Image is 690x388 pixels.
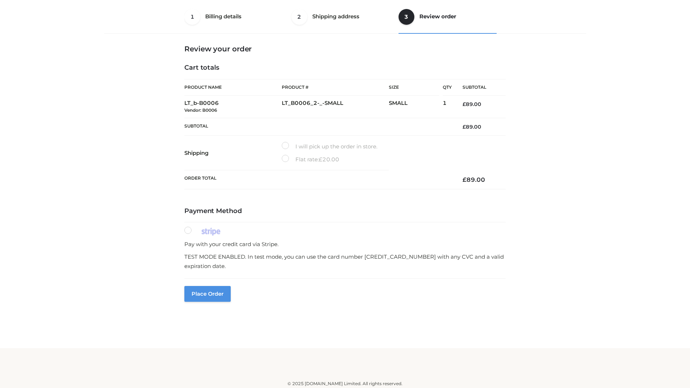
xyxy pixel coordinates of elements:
th: Subtotal [452,79,506,96]
span: £ [463,176,466,183]
h4: Cart totals [184,64,506,72]
th: Product Name [184,79,282,96]
td: LT_b-B0006 [184,96,282,118]
span: £ [319,156,322,163]
bdi: 89.00 [463,124,481,130]
p: Pay with your credit card via Stripe. [184,240,506,249]
td: 1 [443,96,452,118]
label: Flat rate: [282,155,339,164]
td: LT_B0006_2-_-SMALL [282,96,389,118]
bdi: 89.00 [463,101,481,107]
th: Shipping [184,136,282,170]
td: SMALL [389,96,443,118]
h4: Payment Method [184,207,506,215]
bdi: 89.00 [463,176,485,183]
h3: Review your order [184,45,506,53]
bdi: 20.00 [319,156,339,163]
p: TEST MODE ENABLED. In test mode, you can use the card number [CREDIT_CARD_NUMBER] with any CVC an... [184,252,506,271]
span: £ [463,124,466,130]
span: £ [463,101,466,107]
th: Subtotal [184,118,452,135]
th: Size [389,79,439,96]
button: Place order [184,286,231,302]
small: Vendor: B0006 [184,107,217,113]
th: Product # [282,79,389,96]
label: I will pick up the order in store. [282,142,377,151]
div: © 2025 [DOMAIN_NAME] Limited. All rights reserved. [107,380,583,387]
th: Order Total [184,170,452,189]
th: Qty [443,79,452,96]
